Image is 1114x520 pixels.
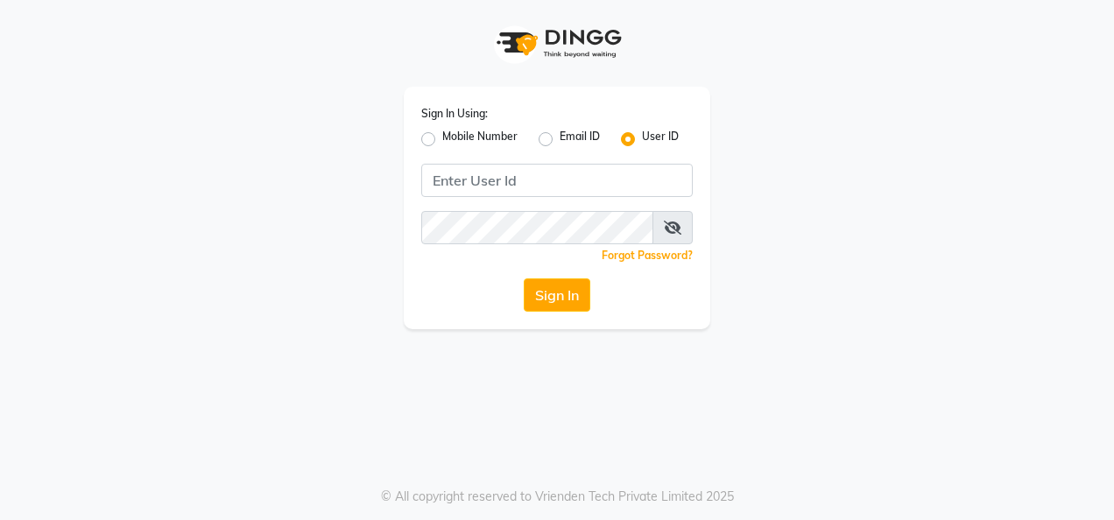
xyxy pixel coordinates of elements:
[560,129,600,150] label: Email ID
[442,129,518,150] label: Mobile Number
[487,18,627,69] img: logo1.svg
[421,106,488,122] label: Sign In Using:
[421,164,693,197] input: Username
[421,211,653,244] input: Username
[602,249,693,262] a: Forgot Password?
[524,278,590,312] button: Sign In
[642,129,679,150] label: User ID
